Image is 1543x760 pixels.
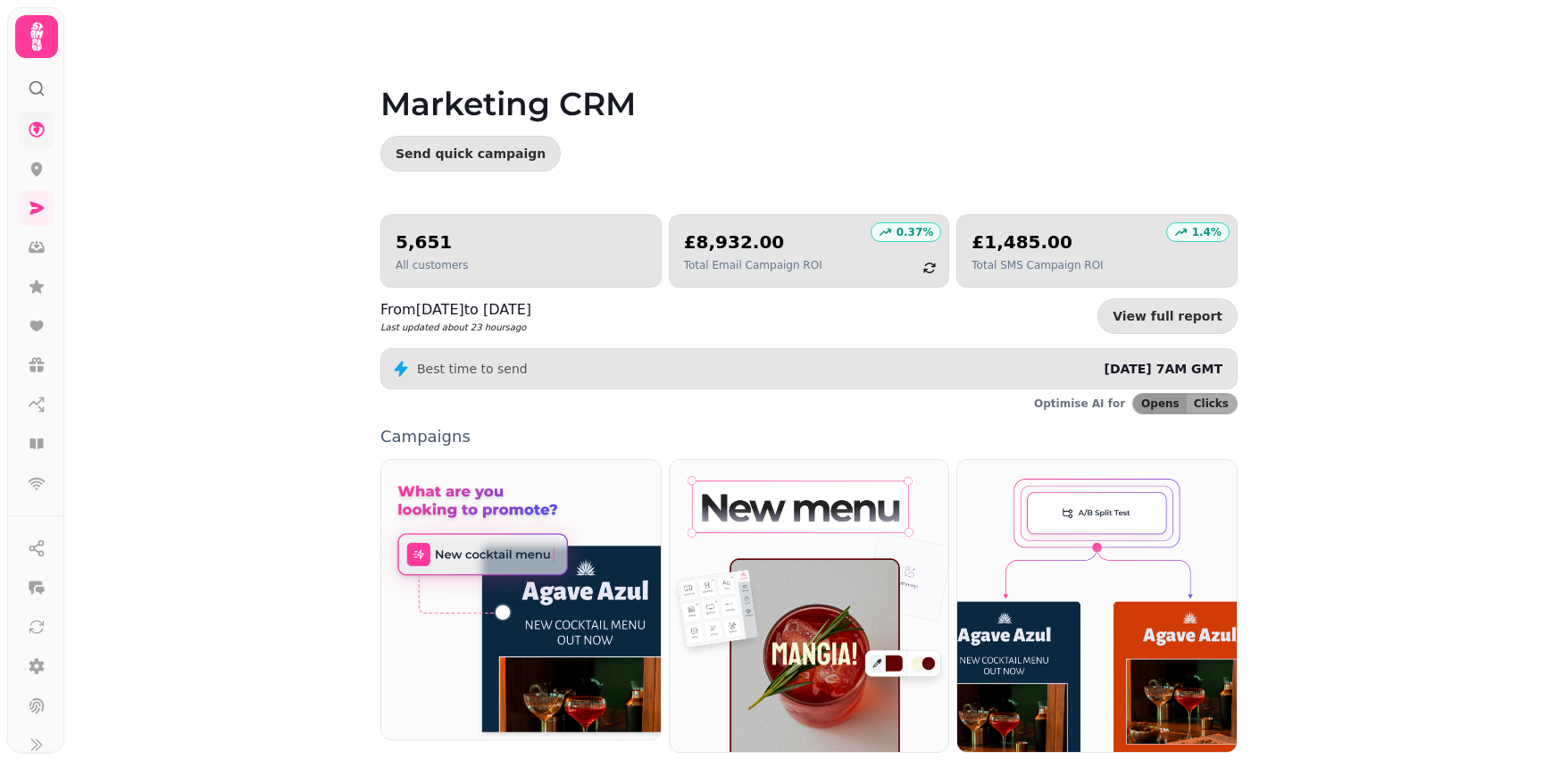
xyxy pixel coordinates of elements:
[396,230,468,255] h2: 5,651
[396,147,546,160] span: Send quick campaign
[957,460,1237,752] img: Workflows (coming soon)
[1034,397,1125,411] p: Optimise AI for
[1141,398,1180,409] span: Opens
[1104,362,1222,376] span: [DATE] 7AM GMT
[1192,225,1222,239] p: 1.4 %
[670,460,949,752] img: Email
[417,360,528,378] p: Best time to send
[380,321,531,334] p: Last updated about 23 hours ago
[380,299,531,321] p: From [DATE] to [DATE]
[684,258,822,272] p: Total Email Campaign ROI
[972,258,1103,272] p: Total SMS Campaign ROI
[380,43,1238,121] h1: Marketing CRM
[1133,394,1187,413] button: Opens
[972,230,1103,255] h2: £1,485.00
[380,136,561,171] button: Send quick campaign
[381,460,661,739] img: Quick Campaign
[914,253,945,283] button: refresh
[1097,298,1238,334] a: View full report
[1187,394,1237,413] button: Clicks
[380,429,1238,445] p: Campaigns
[684,230,822,255] h2: £8,932.00
[897,225,934,239] p: 0.37 %
[396,258,468,272] p: All customers
[1194,398,1229,409] span: Clicks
